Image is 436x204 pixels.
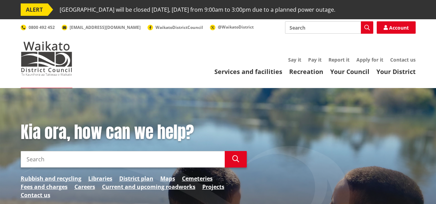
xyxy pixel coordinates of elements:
[21,122,247,142] h1: Kia ora, how can we help?
[308,56,322,63] a: Pay it
[21,41,72,76] img: Waikato District Council - Te Kaunihera aa Takiwaa o Waikato
[288,56,301,63] a: Say it
[210,24,254,30] a: @WaikatoDistrict
[155,24,203,30] span: WaikatoDistrictCouncil
[102,183,195,191] a: Current and upcoming roadworks
[148,24,203,30] a: WaikatoDistrictCouncil
[60,3,335,16] span: [GEOGRAPHIC_DATA] will be closed [DATE], [DATE] from 9:00am to 3:00pm due to a planned power outage.
[202,183,224,191] a: Projects
[62,24,141,30] a: [EMAIL_ADDRESS][DOMAIN_NAME]
[390,56,416,63] a: Contact us
[376,67,416,76] a: Your District
[74,183,95,191] a: Careers
[328,56,349,63] a: Report it
[214,67,282,76] a: Services and facilities
[119,174,153,183] a: District plan
[21,191,50,199] a: Contact us
[356,56,383,63] a: Apply for it
[21,174,81,183] a: Rubbish and recycling
[21,3,48,16] span: ALERT
[160,174,175,183] a: Maps
[21,24,55,30] a: 0800 492 452
[404,175,429,200] iframe: Messenger Launcher
[182,174,213,183] a: Cemeteries
[29,24,55,30] span: 0800 492 452
[70,24,141,30] span: [EMAIL_ADDRESS][DOMAIN_NAME]
[88,174,112,183] a: Libraries
[330,67,369,76] a: Your Council
[285,21,373,34] input: Search input
[289,67,323,76] a: Recreation
[21,151,225,168] input: Search input
[218,24,254,30] span: @WaikatoDistrict
[377,21,416,34] a: Account
[21,183,68,191] a: Fees and charges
